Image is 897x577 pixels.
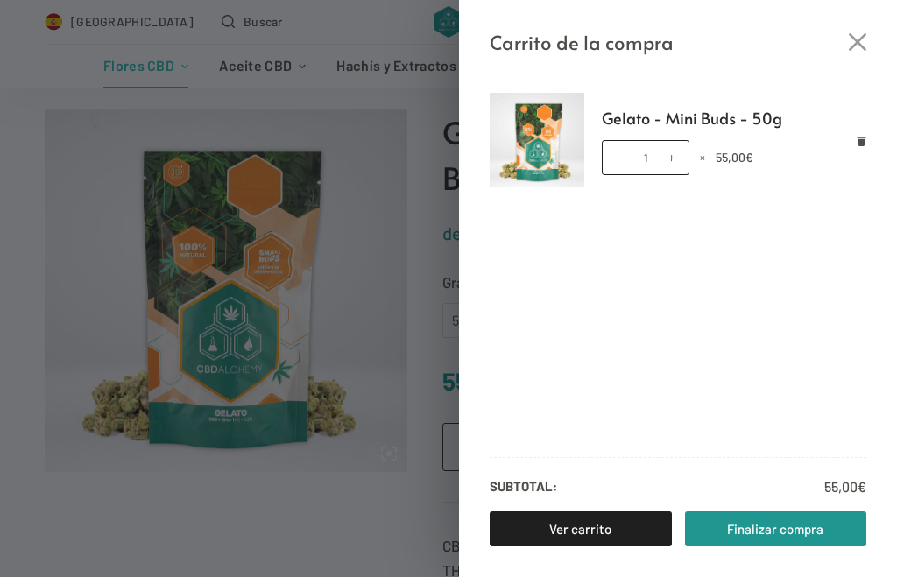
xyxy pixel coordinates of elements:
bdi: 55,00 [824,478,866,495]
strong: Subtotal: [490,475,557,498]
span: € [858,478,866,495]
span: Carrito de la compra [490,26,674,58]
button: Cerrar el cajón del carrito [849,33,866,51]
span: × [700,150,705,165]
input: Cantidad de productos [602,140,689,175]
bdi: 55,00 [716,150,753,165]
a: Finalizar compra [685,511,867,546]
span: € [745,150,753,165]
a: Ver carrito [490,511,672,546]
a: Eliminar Gelato - Mini Buds - 50g del carrito [857,136,866,145]
a: Gelato - Mini Buds - 50g [602,105,867,131]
